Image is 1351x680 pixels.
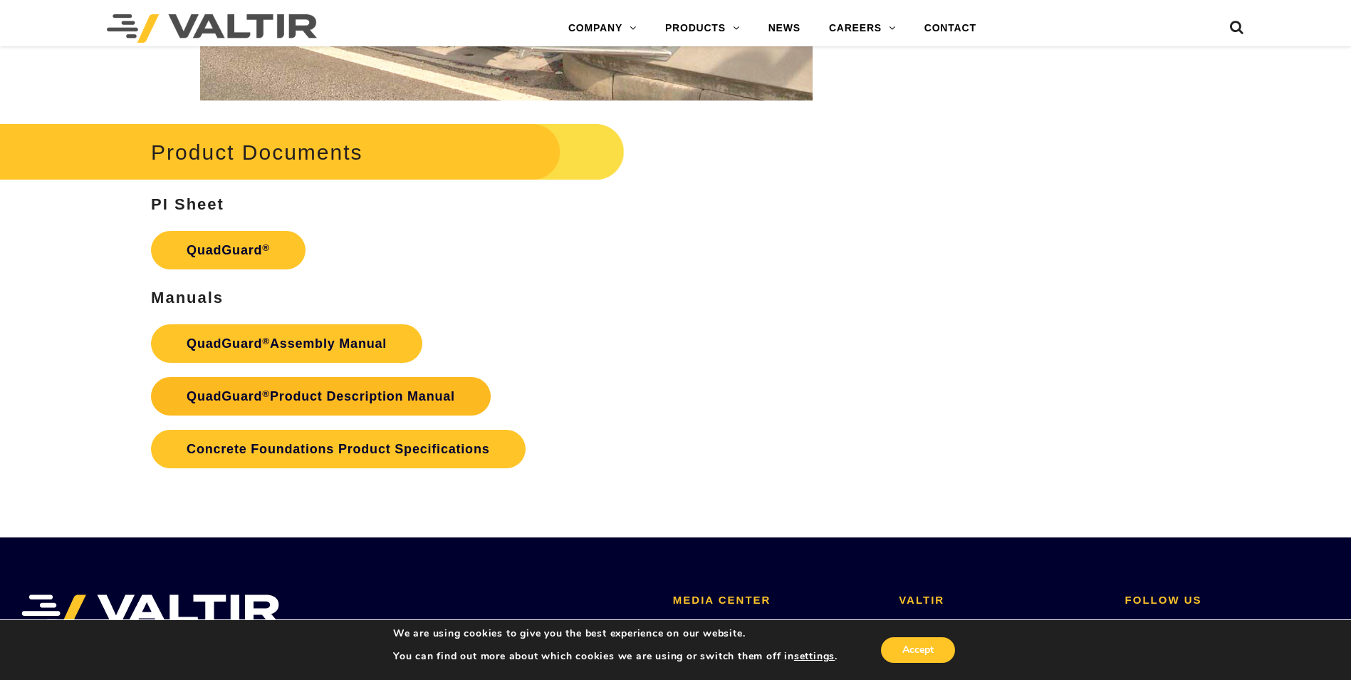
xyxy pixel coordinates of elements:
[754,14,815,43] a: NEWS
[794,650,835,663] button: settings
[910,14,991,43] a: CONTACT
[21,594,280,630] img: VALTIR
[1125,594,1330,607] h2: FOLLOW US
[262,242,270,253] sup: ®
[393,627,838,640] p: We are using cookies to give you the best experience on our website.
[651,14,754,43] a: PRODUCTS
[151,289,224,306] strong: Manuals
[881,637,955,663] button: Accept
[151,231,306,269] a: QuadGuard®
[151,377,491,416] a: QuadGuard®Product Description Manual
[815,14,910,43] a: CAREERS
[151,195,224,213] strong: PI Sheet
[554,14,651,43] a: COMPANY
[899,594,1103,607] h2: VALTIR
[673,594,877,607] h2: MEDIA CENTER
[393,650,838,663] p: You can find out more about which cookies we are using or switch them off in .
[262,388,270,399] sup: ®
[151,324,422,363] a: QuadGuard®Assembly Manual
[262,336,270,346] sup: ®
[151,430,525,468] a: Concrete Foundations Product Specifications
[107,14,317,43] img: Valtir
